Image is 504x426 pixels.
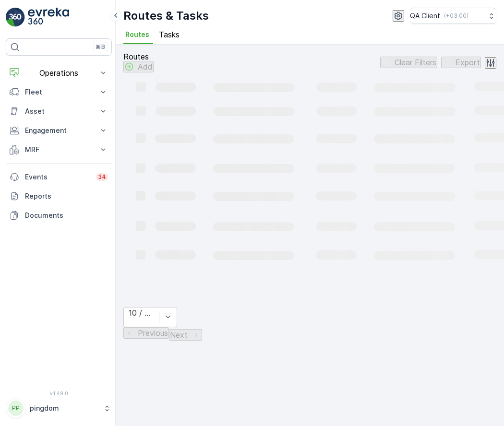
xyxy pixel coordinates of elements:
[6,390,112,396] span: v 1.49.0
[6,121,112,140] button: Engagement
[441,57,481,68] button: Export
[25,211,108,220] p: Documents
[125,30,149,39] span: Routes
[96,43,105,51] p: ⌘B
[444,12,468,20] p: ( +03:00 )
[6,63,112,83] button: Operations
[123,8,209,24] p: Routes & Tasks
[8,401,24,416] div: PP
[6,140,112,159] button: MRF
[6,8,25,27] img: logo
[25,106,93,116] p: Asset
[25,191,108,201] p: Reports
[30,403,98,413] p: pingdom
[6,167,112,187] a: Events34
[410,8,496,24] button: QA Client(+03:00)
[6,102,112,121] button: Asset
[138,62,153,71] p: Add
[123,52,154,61] p: Routes
[25,126,93,135] p: Engagement
[98,173,106,181] p: 34
[456,58,480,67] p: Export
[6,83,112,102] button: Fleet
[380,57,437,68] button: Clear Filters
[6,206,112,225] a: Documents
[170,331,188,339] p: Next
[138,329,168,337] p: Previous
[6,398,112,418] button: PPpingdom
[169,329,202,341] button: Next
[410,11,440,21] p: QA Client
[28,8,69,27] img: logo_light-DOdMpM7g.png
[123,327,169,339] button: Previous
[25,172,90,182] p: Events
[6,187,112,206] a: Reports
[123,61,154,72] button: Add
[395,58,436,67] p: Clear Filters
[25,145,93,154] p: MRF
[25,87,93,97] p: Fleet
[159,30,180,39] span: Tasks
[129,308,154,317] div: 10 / Page
[25,69,93,77] p: Operations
